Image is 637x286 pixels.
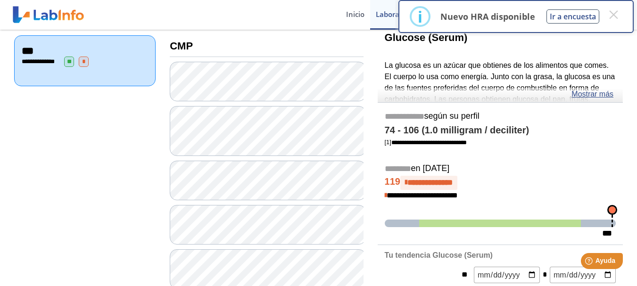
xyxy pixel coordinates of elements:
a: Mostrar más [571,89,613,100]
h5: en [DATE] [385,163,616,174]
h5: según su perfil [385,111,616,122]
b: Tu tendencia Glucose (Serum) [385,251,493,259]
p: Nuevo HRA disponible [440,11,535,22]
iframe: Help widget launcher [553,249,627,276]
b: Glucose (Serum) [385,32,468,43]
b: CMP [170,40,193,52]
button: Ir a encuesta [546,9,599,24]
h4: 119 [385,176,616,190]
a: [1] [385,139,467,146]
button: Close this dialog [605,6,622,23]
div: i [418,8,422,25]
input: mm/dd/yyyy [474,267,540,283]
h4: 74 - 106 (1.0 milligram / deciliter) [385,125,616,136]
input: mm/dd/yyyy [550,267,616,283]
p: La glucosa es un azúcar que obtienes de los alimentos que comes. El cuerpo lo usa como energía. J... [385,60,616,150]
